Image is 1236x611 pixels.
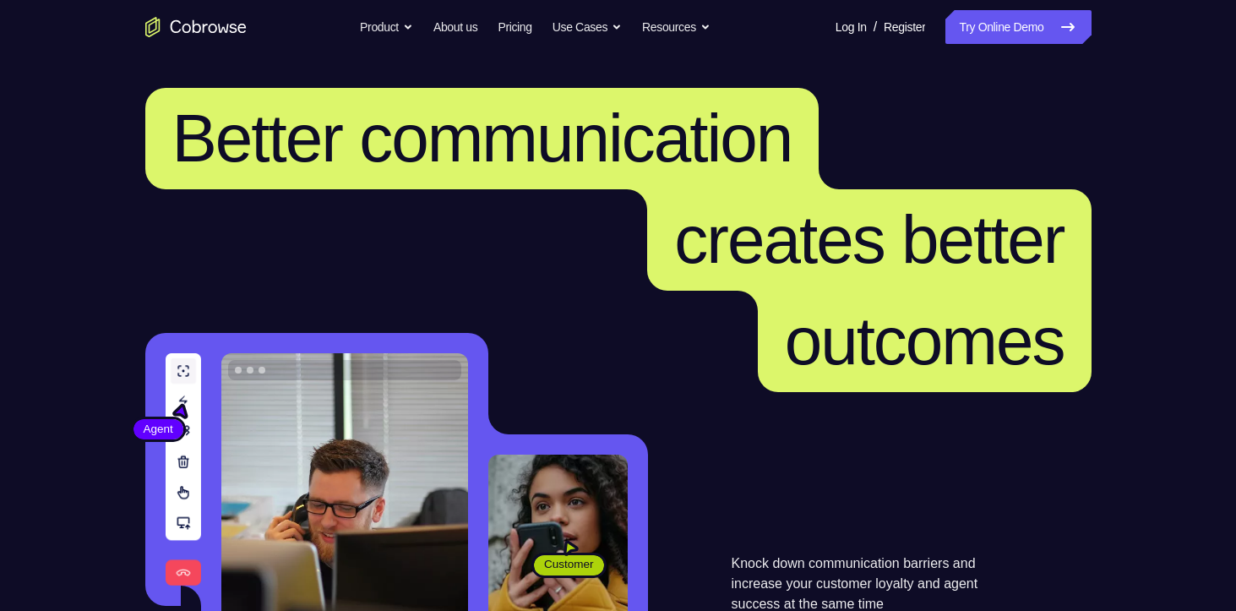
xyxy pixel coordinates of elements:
[553,10,622,44] button: Use Cases
[145,17,247,37] a: Go to the home page
[172,101,792,176] span: Better communication
[874,17,877,37] span: /
[166,353,201,586] img: A series of tools used in co-browsing sessions
[133,421,183,438] span: Agent
[945,10,1091,44] a: Try Online Demo
[674,202,1064,277] span: creates better
[534,556,604,573] span: Customer
[785,303,1064,379] span: outcomes
[360,10,413,44] button: Product
[642,10,711,44] button: Resources
[498,10,531,44] a: Pricing
[836,10,867,44] a: Log In
[433,10,477,44] a: About us
[884,10,925,44] a: Register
